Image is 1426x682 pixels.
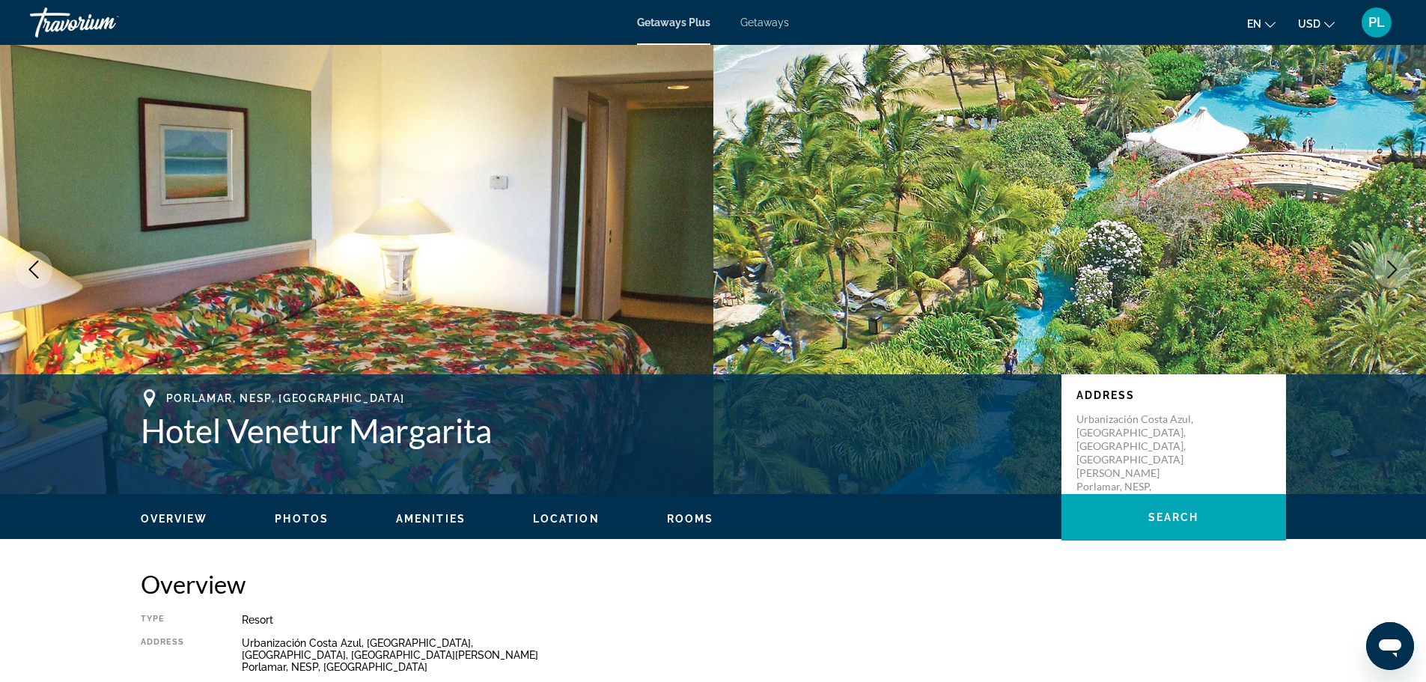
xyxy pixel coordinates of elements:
[667,513,714,525] span: Rooms
[1076,389,1271,401] p: Address
[30,3,180,42] a: Travorium
[141,637,204,673] div: Address
[275,512,329,526] button: Photos
[141,513,208,525] span: Overview
[740,16,789,28] a: Getaways
[396,512,466,526] button: Amenities
[141,569,1286,599] h2: Overview
[533,513,600,525] span: Location
[1061,494,1286,541] button: Search
[1247,13,1276,34] button: Change language
[141,512,208,526] button: Overview
[1148,511,1199,523] span: Search
[667,512,714,526] button: Rooms
[1076,412,1196,507] p: Urbanización Costa Azul, [GEOGRAPHIC_DATA], [GEOGRAPHIC_DATA], [GEOGRAPHIC_DATA][PERSON_NAME] Por...
[637,16,710,28] a: Getaways Plus
[1374,251,1411,288] button: Next image
[242,614,1286,626] div: Resort
[275,513,329,525] span: Photos
[141,614,204,626] div: Type
[1298,18,1320,30] span: USD
[396,513,466,525] span: Amenities
[1357,7,1396,38] button: User Menu
[141,411,1046,450] h1: Hotel Venetur Margarita
[1298,13,1335,34] button: Change currency
[1247,18,1261,30] span: en
[533,512,600,526] button: Location
[1366,622,1414,670] iframe: Button to launch messaging window
[242,637,1286,673] div: Urbanización Costa Azul, [GEOGRAPHIC_DATA], [GEOGRAPHIC_DATA], [GEOGRAPHIC_DATA][PERSON_NAME] Por...
[1368,15,1385,30] span: PL
[166,392,405,404] span: Porlamar, NESP, [GEOGRAPHIC_DATA]
[15,251,52,288] button: Previous image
